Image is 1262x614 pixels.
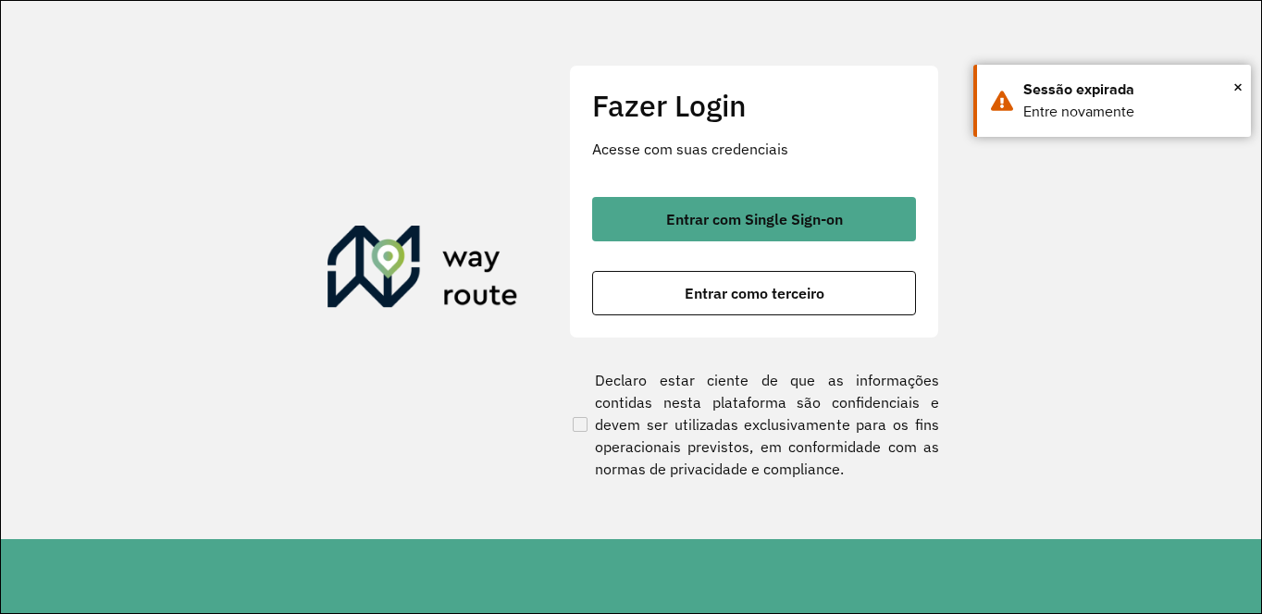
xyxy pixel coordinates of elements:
[592,271,916,315] button: button
[1023,79,1237,101] div: Sessão expirada
[592,88,916,123] h2: Fazer Login
[328,226,518,314] img: Roteirizador AmbevTech
[1233,73,1243,101] button: Close
[685,286,824,301] span: Entrar como terceiro
[592,197,916,241] button: button
[666,212,843,227] span: Entrar com Single Sign-on
[1233,73,1243,101] span: ×
[569,369,939,480] label: Declaro estar ciente de que as informações contidas nesta plataforma são confidenciais e devem se...
[592,138,916,160] p: Acesse com suas credenciais
[1023,101,1237,123] div: Entre novamente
